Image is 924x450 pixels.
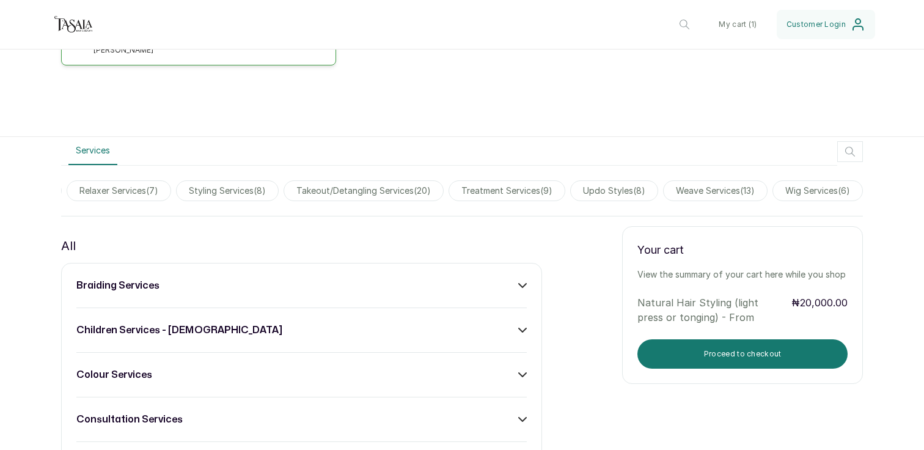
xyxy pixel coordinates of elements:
span: weave services(13) [663,180,768,201]
h3: colour services [76,367,152,382]
p: All [61,236,76,256]
img: business logo [49,12,98,37]
button: Proceed to checkout [637,339,848,369]
h3: children services - [DEMOGRAPHIC_DATA] [76,323,282,337]
span: takeout/detangling services(20) [284,180,444,201]
p: View the summary of your cart here while you shop [637,268,848,281]
button: Services [68,137,117,165]
span: updo styles(8) [570,180,658,201]
p: Natural Hair Styling (light press or tonging) - From [637,295,785,325]
span: wig services(6) [772,180,863,201]
h3: consultation services [76,412,183,427]
span: treatment services(9) [449,180,565,201]
p: ₦20,000.00 [791,295,848,325]
button: Customer Login [777,10,875,39]
span: styling services(8) [176,180,279,201]
span: [PERSON_NAME] [94,45,153,55]
span: Customer Login [787,20,846,29]
button: My cart (1) [709,10,766,39]
p: Your cart [637,242,848,259]
span: relaxer services(7) [67,180,171,201]
h3: braiding services [76,278,159,293]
